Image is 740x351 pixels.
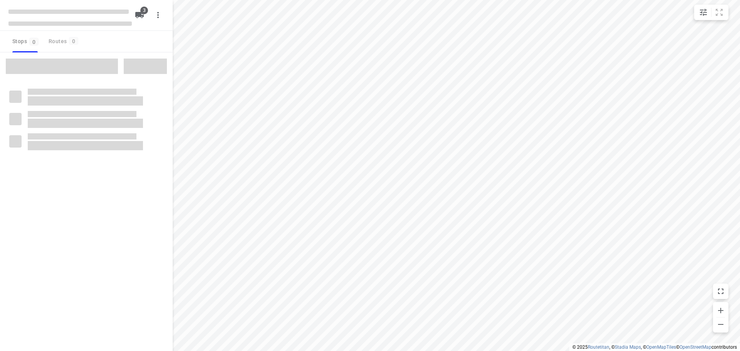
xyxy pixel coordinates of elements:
[572,344,737,350] li: © 2025 , © , © © contributors
[588,344,609,350] a: Routetitan
[696,5,711,20] button: Map settings
[615,344,641,350] a: Stadia Maps
[679,344,711,350] a: OpenStreetMap
[694,5,728,20] div: small contained button group
[646,344,676,350] a: OpenMapTiles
